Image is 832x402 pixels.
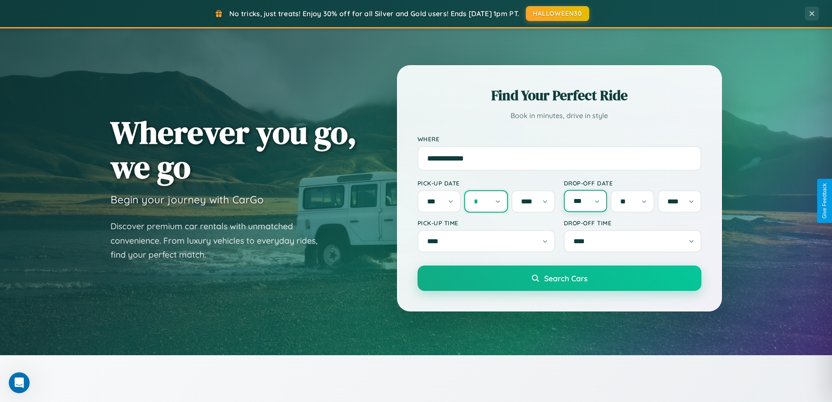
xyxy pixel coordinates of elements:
[544,273,587,283] span: Search Cars
[110,219,329,262] p: Discover premium car rentals with unmatched convenience. From luxury vehicles to everyday rides, ...
[418,219,555,227] label: Pick-up Time
[526,6,589,21] button: HALLOWEEN30
[418,179,555,187] label: Pick-up Date
[229,9,519,18] span: No tricks, just treats! Enjoy 30% off for all Silver and Gold users! Ends [DATE] 1pm PT.
[418,86,701,105] h2: Find Your Perfect Ride
[564,179,701,187] label: Drop-off Date
[418,266,701,291] button: Search Cars
[110,193,264,206] h3: Begin your journey with CarGo
[564,219,701,227] label: Drop-off Time
[110,115,357,184] h1: Wherever you go, we go
[418,135,701,143] label: Where
[822,183,828,219] div: Give Feedback
[9,372,30,393] iframe: Intercom live chat
[418,109,701,122] p: Book in minutes, drive in style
